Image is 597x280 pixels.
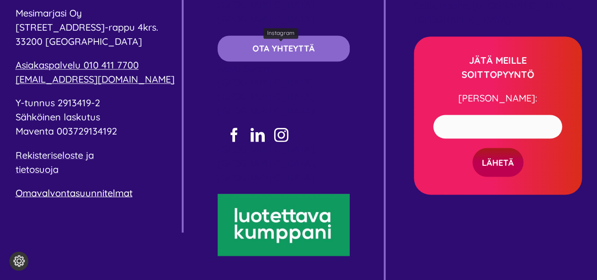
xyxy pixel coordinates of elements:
a: facebook [227,127,241,142]
span: [PERSON_NAME]: [458,92,537,104]
span: [GEOGRAPHIC_DATA], [GEOGRAPHIC_DATA], [GEOGRAPHIC_DATA] [218,143,316,183]
a: instagram [274,127,288,142]
button: Evästeasetukset [9,252,28,271]
span: OTA YHTEYTTÄ [252,43,315,53]
span: Y-tunnus 2913419-2 [16,97,100,109]
strong: JÄTÄ MEILLE SOITTOPYYNTÖ [462,54,534,80]
a: OTA YHTEYTTÄ [218,35,350,61]
form: Yhteydenottolomake [426,115,569,177]
a: Rekisteriseloste ja tietosuoja [16,149,94,175]
span: Sähköinen laskutus [16,111,100,123]
div: Instagram [263,28,298,39]
span: [STREET_ADDRESS]-rappu 4krs. [16,21,158,33]
a: linkedin [251,127,265,142]
span: 33200 [GEOGRAPHIC_DATA] [16,35,142,47]
a: Omavalvontasuunnitelmat [16,187,133,198]
a: Asiakaspalvelu 010 411 7700 [16,59,139,71]
span: Keski-Suomi, [GEOGRAPHIC_DATA], [GEOGRAPHIC_DATA], [GEOGRAPHIC_DATA] [218,62,316,117]
span: Mesimarjasi Oy [16,7,82,19]
span: Maventa 003729134192 [16,125,117,137]
input: LÄHETÄ [472,148,523,177]
a: [EMAIL_ADDRESS][DOMAIN_NAME] [16,73,175,85]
